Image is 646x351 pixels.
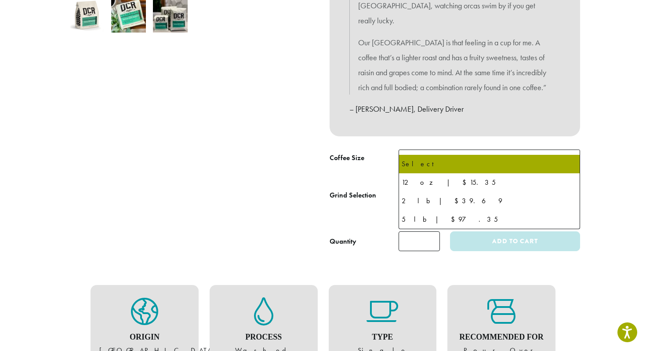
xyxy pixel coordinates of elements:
[330,189,399,202] label: Grind Selection
[358,35,552,95] p: Our [GEOGRAPHIC_DATA] is that feeling in a cup for me. A coffee that’s a lighter roast and has a ...
[399,150,580,171] span: Select
[402,213,577,226] div: 5 lb | $97.35
[399,231,440,251] input: Product quantity
[399,155,580,173] li: Select
[330,236,356,247] div: Quantity
[349,102,560,117] p: – [PERSON_NAME], Delivery Driver
[99,333,190,342] h4: Origin
[218,333,309,342] h4: Process
[450,231,580,251] button: Add to cart
[330,152,399,165] label: Coffee Size
[402,176,577,189] div: 12 oz | $15.35
[403,152,434,169] span: Select
[402,194,577,208] div: 2 lb | $39.69
[456,333,547,342] h4: Recommended For
[338,333,428,342] h4: Type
